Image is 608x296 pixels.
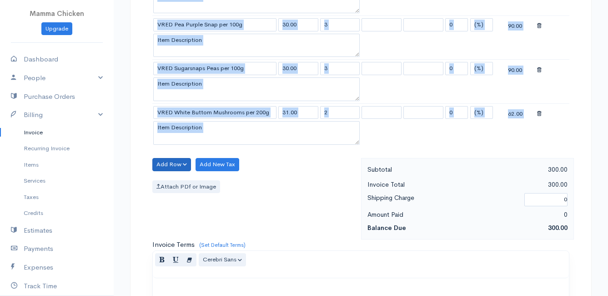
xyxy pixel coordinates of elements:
[363,164,467,175] div: Subtotal
[153,18,276,31] input: Item Name
[495,63,535,75] div: 90.00
[199,253,246,266] button: Font Family
[155,253,169,266] button: Bold (CTRL+B)
[153,106,276,119] input: Item Name
[182,253,196,266] button: Remove Font Style (CTRL+\)
[467,179,572,190] div: 300.00
[367,224,406,232] strong: Balance Due
[363,209,467,220] div: Amount Paid
[199,241,246,249] a: (Set Default Terms)
[152,180,220,194] label: Attach PDf or Image
[152,158,191,171] button: Add Row
[548,224,568,232] span: 300.00
[153,62,276,75] input: Item Name
[495,107,535,118] div: 62.00
[467,164,572,175] div: 300.00
[41,22,72,36] a: Upgrade
[196,158,239,171] button: Add New Tax
[152,240,195,250] label: Invoice Terms
[203,255,236,263] span: Cerebri Sans
[467,209,572,220] div: 0
[30,9,84,18] span: Mamma Chicken
[363,179,467,190] div: Invoice Total
[495,19,535,31] div: 90.00
[169,253,183,266] button: Underline (CTRL+U)
[363,192,520,207] div: Shipping Charge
